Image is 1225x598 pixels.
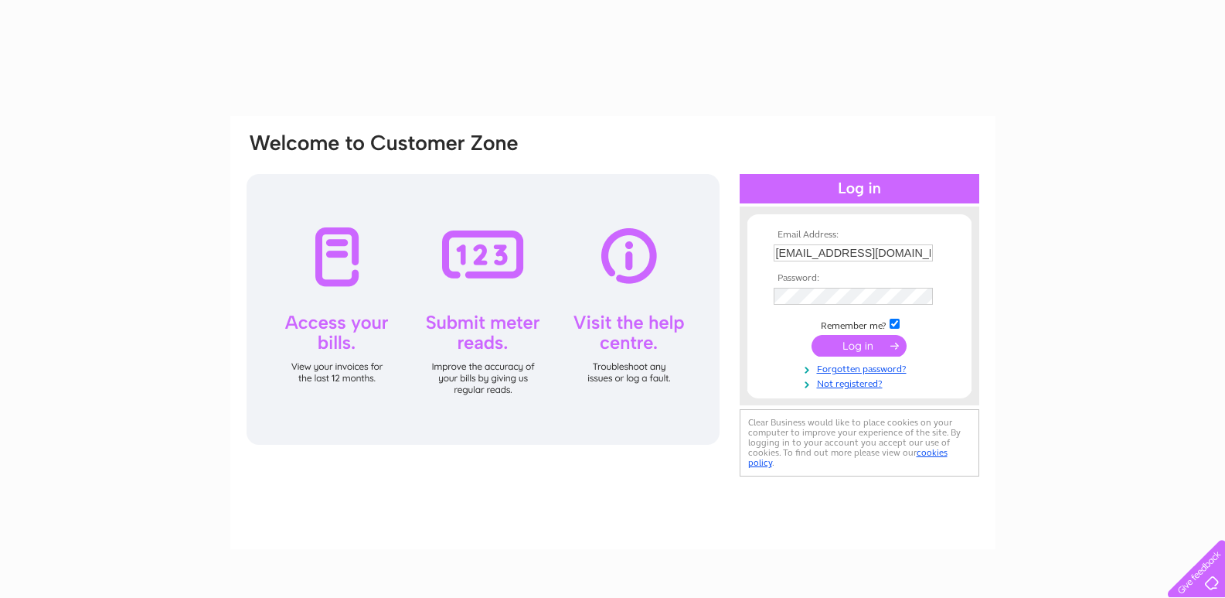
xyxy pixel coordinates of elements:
a: Forgotten password? [774,361,949,375]
td: Remember me? [770,316,949,332]
th: Email Address: [770,230,949,241]
input: Submit [812,335,907,357]
a: Not registered? [774,375,949,390]
th: Password: [770,273,949,284]
a: cookies policy [748,447,948,468]
div: Clear Business would like to place cookies on your computer to improve your experience of the sit... [740,409,979,477]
